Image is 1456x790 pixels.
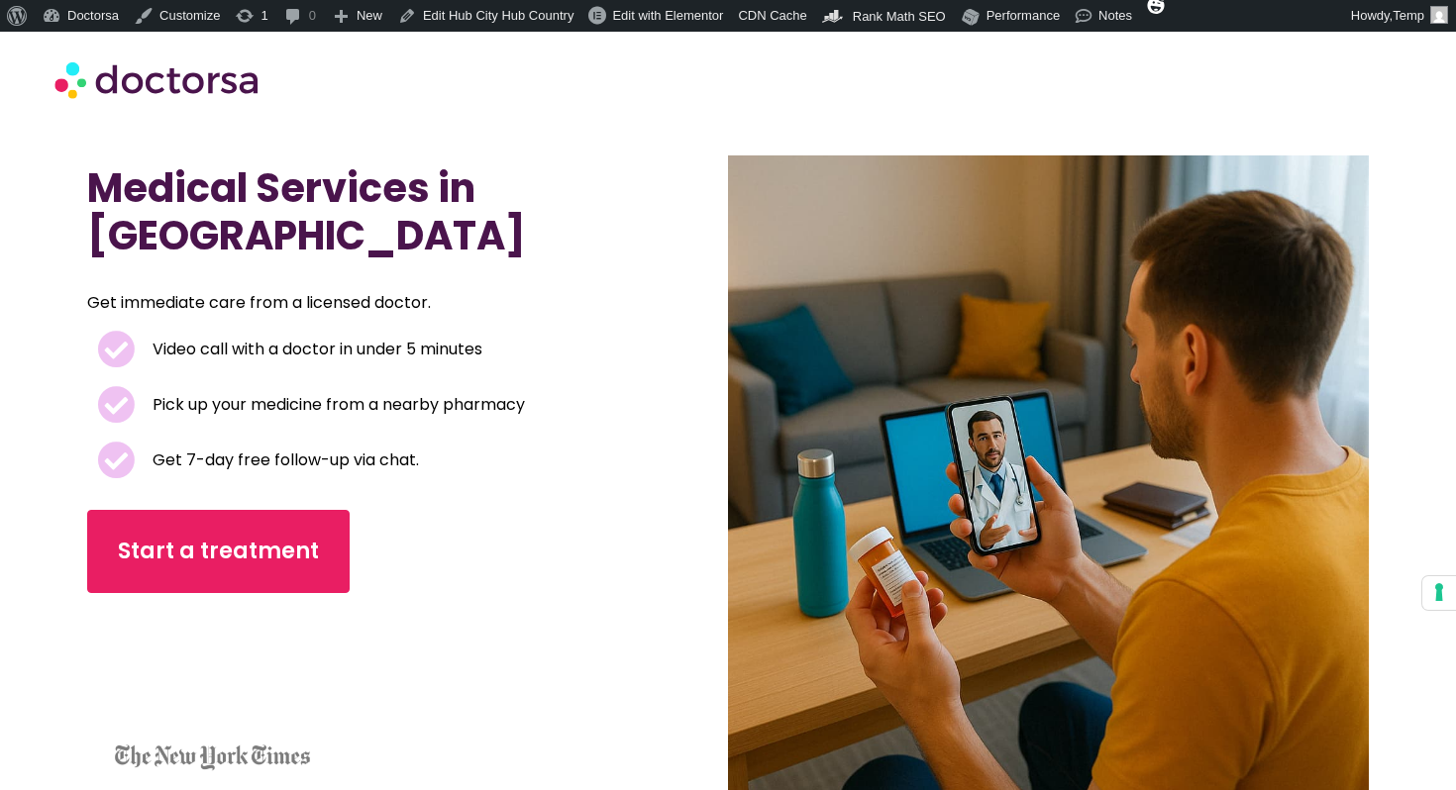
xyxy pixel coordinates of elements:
[118,536,319,567] span: Start a treatment
[148,446,419,474] span: Get 7-day free follow-up via chat.
[1393,8,1424,23] span: Temp
[148,391,525,419] span: Pick up your medicine from a nearby pharmacy
[87,289,584,317] p: Get immediate care from a licensed doctor.
[97,623,275,771] iframe: Customer reviews powered by Trustpilot
[612,8,723,23] span: Edit with Elementor
[148,336,482,363] span: Video call with a doctor in under 5 minutes
[853,9,946,24] span: Rank Math SEO
[87,164,632,259] h1: Medical Services in [GEOGRAPHIC_DATA]
[87,510,350,593] a: Start a treatment
[1422,576,1456,610] button: Your consent preferences for tracking technologies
